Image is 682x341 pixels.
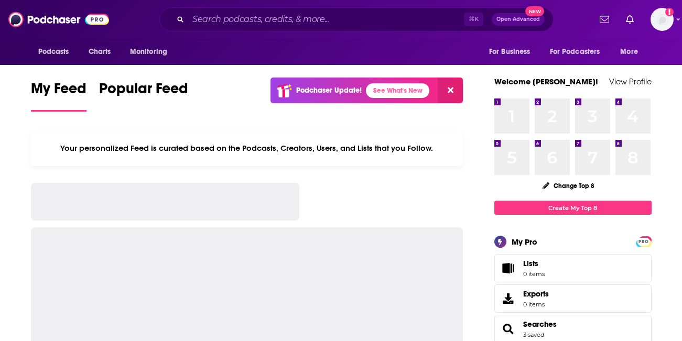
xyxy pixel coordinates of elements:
[543,42,615,62] button: open menu
[494,284,652,313] a: Exports
[523,289,549,299] span: Exports
[482,42,544,62] button: open menu
[31,80,86,112] a: My Feed
[38,45,69,59] span: Podcasts
[489,45,531,59] span: For Business
[651,8,674,31] button: Show profile menu
[596,10,613,28] a: Show notifications dropdown
[99,80,188,112] a: Popular Feed
[296,86,362,95] p: Podchaser Update!
[550,45,600,59] span: For Podcasters
[130,45,167,59] span: Monitoring
[99,80,188,104] span: Popular Feed
[523,270,545,278] span: 0 items
[523,259,545,268] span: Lists
[609,76,652,86] a: View Profile
[536,179,601,192] button: Change Top 8
[637,238,650,246] span: PRO
[523,320,557,329] a: Searches
[637,237,650,245] a: PRO
[8,9,109,29] img: Podchaser - Follow, Share and Rate Podcasts
[31,80,86,104] span: My Feed
[665,8,674,16] svg: Add a profile image
[494,254,652,282] a: Lists
[82,42,117,62] a: Charts
[613,42,651,62] button: open menu
[496,17,540,22] span: Open Advanced
[89,45,111,59] span: Charts
[525,6,544,16] span: New
[498,291,519,306] span: Exports
[366,83,429,98] a: See What's New
[494,201,652,215] a: Create My Top 8
[498,261,519,276] span: Lists
[123,42,181,62] button: open menu
[512,237,537,247] div: My Pro
[523,301,549,308] span: 0 items
[620,45,638,59] span: More
[494,76,598,86] a: Welcome [PERSON_NAME]!
[498,322,519,336] a: Searches
[622,10,638,28] a: Show notifications dropdown
[523,331,544,338] a: 3 saved
[188,11,464,28] input: Search podcasts, credits, & more...
[464,13,483,26] span: ⌘ K
[31,42,83,62] button: open menu
[31,130,463,166] div: Your personalized Feed is curated based on the Podcasts, Creators, Users, and Lists that you Follow.
[159,7,554,31] div: Search podcasts, credits, & more...
[651,8,674,31] img: User Profile
[492,13,545,26] button: Open AdvancedNew
[651,8,674,31] span: Logged in as evankrask
[523,259,538,268] span: Lists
